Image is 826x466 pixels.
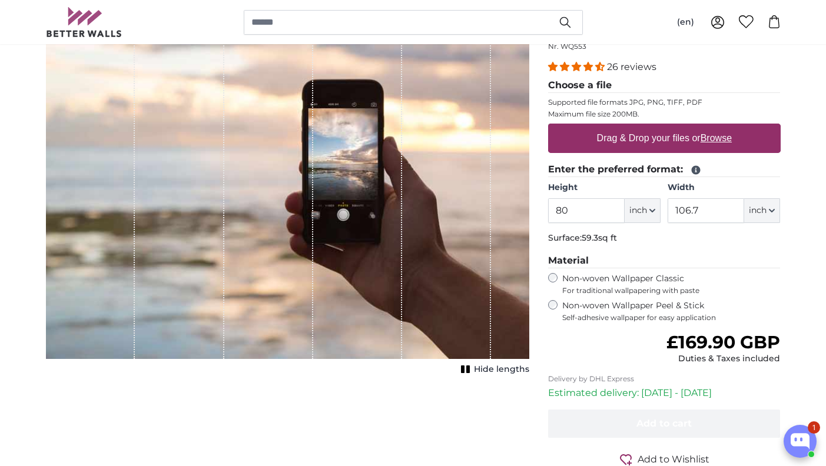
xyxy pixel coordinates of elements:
span: 59.3sq ft [582,232,617,243]
label: Drag & Drop your files or [592,127,736,150]
u: Browse [701,133,732,143]
p: Surface: [548,232,781,244]
p: Delivery by DHL Express [548,374,781,384]
span: inch [749,205,767,217]
label: Height [548,182,661,194]
span: For traditional wallpapering with paste [562,286,781,295]
button: (en) [668,12,704,33]
span: Add to cart [636,418,692,429]
p: Supported file formats JPG, PNG, TIFF, PDF [548,98,781,107]
button: inch [744,198,780,223]
button: Open chatbox [784,425,817,458]
span: £169.90 GBP [666,331,780,353]
div: Duties & Taxes included [666,353,780,365]
div: 1 [808,421,820,434]
span: inch [629,205,647,217]
p: Estimated delivery: [DATE] - [DATE] [548,386,781,400]
label: Width [668,182,780,194]
legend: Material [548,254,781,268]
legend: Enter the preferred format: [548,162,781,177]
button: Add to cart [548,410,781,438]
label: Non-woven Wallpaper Peel & Stick [562,300,781,322]
p: Maximum file size 200MB. [548,109,781,119]
span: Nr. WQ553 [548,42,586,51]
span: Self-adhesive wallpaper for easy application [562,313,781,322]
span: Hide lengths [474,364,529,375]
legend: Choose a file [548,78,781,93]
label: Non-woven Wallpaper Classic [562,273,781,295]
span: 26 reviews [607,61,656,72]
span: 4.54 stars [548,61,607,72]
button: inch [625,198,661,223]
img: Betterwalls [46,7,122,37]
button: Hide lengths [457,361,529,378]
